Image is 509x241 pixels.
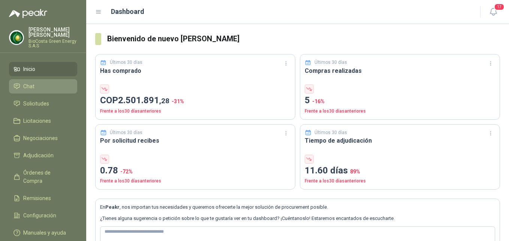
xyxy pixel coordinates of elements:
img: Company Logo [9,30,24,45]
span: Configuración [23,211,56,220]
span: Licitaciones [23,117,51,125]
p: BioCosta Green Energy S.A.S [28,39,77,48]
p: [PERSON_NAME] [PERSON_NAME] [28,27,77,38]
p: En , nos importan tus necesidades y queremos ofrecerte la mejor solución de procurement posible. [100,203,495,211]
p: Frente a los 30 días anteriores [100,108,290,115]
span: Adjudicación [23,151,54,160]
span: 89 % [350,169,360,175]
h3: Compras realizadas [305,66,495,75]
img: Logo peakr [9,9,47,18]
span: Chat [23,82,34,90]
p: 0.78 [100,164,290,178]
b: Peakr [105,204,120,210]
span: -16 % [312,98,325,104]
span: Remisiones [23,194,51,202]
span: Negociaciones [23,134,58,142]
button: 17 [487,5,500,19]
h1: Dashboard [111,6,144,17]
span: -31 % [172,98,184,104]
span: ,28 [159,96,169,105]
span: 2.501.891 [118,95,169,105]
p: ¿Tienes alguna sugerencia o petición sobre lo que te gustaría ver en tu dashboard? ¡Cuéntanoslo! ... [100,215,495,222]
a: Inicio [9,62,77,76]
p: 5 [305,93,495,108]
a: Solicitudes [9,96,77,111]
a: Configuración [9,208,77,223]
p: Últimos 30 días [110,129,142,136]
p: Últimos 30 días [110,59,142,66]
h3: Bienvenido de nuevo [PERSON_NAME] [107,33,500,45]
p: Frente a los 30 días anteriores [305,178,495,185]
span: Solicitudes [23,99,49,108]
a: Chat [9,79,77,93]
a: Negociaciones [9,131,77,145]
p: COP [100,93,290,108]
p: Frente a los 30 días anteriores [305,108,495,115]
a: Licitaciones [9,114,77,128]
span: -72 % [120,169,133,175]
h3: Has comprado [100,66,290,75]
h3: Tiempo de adjudicación [305,136,495,145]
p: 11.60 días [305,164,495,178]
span: 17 [494,3,505,11]
span: Inicio [23,65,35,73]
p: Últimos 30 días [314,59,347,66]
span: Órdenes de Compra [23,169,70,185]
p: Frente a los 30 días anteriores [100,178,290,185]
h3: Por solicitud recibes [100,136,290,145]
a: Órdenes de Compra [9,166,77,188]
span: Manuales y ayuda [23,229,66,237]
a: Manuales y ayuda [9,226,77,240]
a: Adjudicación [9,148,77,163]
a: Remisiones [9,191,77,205]
p: Últimos 30 días [314,129,347,136]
